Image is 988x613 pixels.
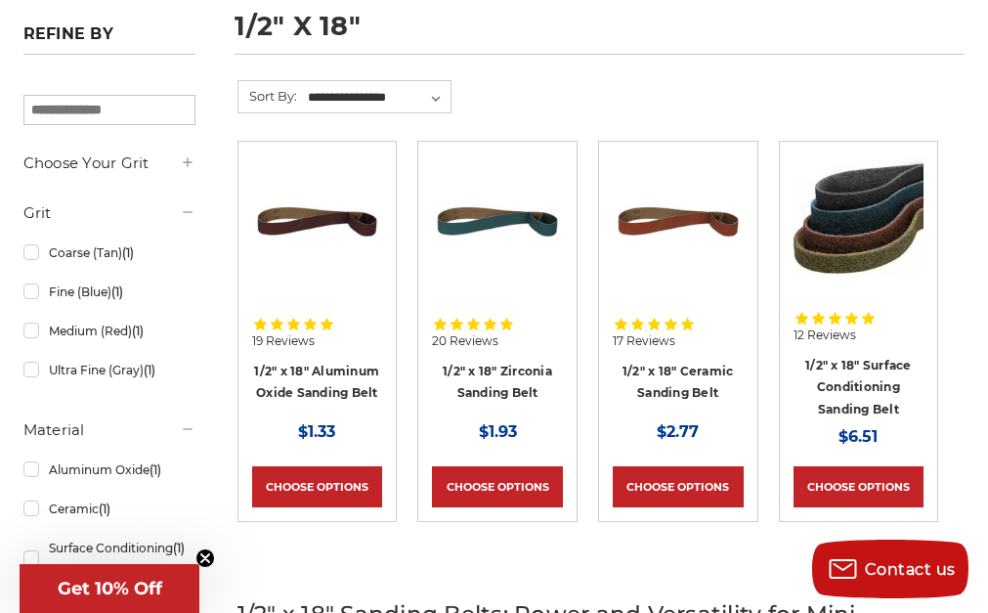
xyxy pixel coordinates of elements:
[252,466,383,507] a: Choose Options
[812,540,968,598] button: Contact us
[132,324,144,338] span: (1)
[20,564,199,613] div: Get 10% OffClose teaser
[479,422,517,441] span: $1.93
[805,358,912,416] a: 1/2" x 18" Surface Conditioning Sanding Belt
[23,236,195,270] a: Coarse (Tan)
[865,560,956,579] span: Contact us
[254,364,379,401] a: 1/2" x 18" Aluminum Oxide Sanding Belt
[613,335,675,347] span: 17 Reviews
[173,541,185,555] span: (1)
[252,155,383,286] img: 1/2" x 18" Aluminum Oxide File Belt
[613,466,744,507] a: Choose Options
[623,364,734,401] a: 1/2" x 18" Ceramic Sanding Belt
[794,155,924,286] img: Surface Conditioning Sanding Belts
[794,329,856,341] span: 12 Reviews
[23,275,195,309] a: Fine (Blue)
[144,363,155,377] span: (1)
[657,422,699,441] span: $2.77
[23,314,195,348] a: Medium (Red)
[195,548,215,568] button: Close teaser
[305,83,451,112] select: Sort By:
[23,152,195,175] h5: Choose Your Grit
[150,462,161,477] span: (1)
[432,335,498,347] span: 20 Reviews
[23,531,195,586] a: Surface Conditioning
[111,285,123,299] span: (1)
[238,81,297,110] label: Sort By:
[23,201,195,225] h5: Grit
[23,492,195,526] a: Ceramic
[58,578,162,599] span: Get 10% Off
[613,155,744,286] img: 1/2" x 18" Ceramic File Belt
[235,13,965,55] h1: 1/2" x 18"
[252,335,315,347] span: 19 Reviews
[23,453,195,487] a: Aluminum Oxide
[23,353,195,387] a: Ultra Fine (Gray)
[23,418,195,442] h5: Material
[298,422,335,441] span: $1.33
[794,466,924,507] a: Choose Options
[432,155,563,286] img: 1/2" x 18" Zirconia File Belt
[432,466,563,507] a: Choose Options
[122,245,134,260] span: (1)
[99,502,110,516] span: (1)
[443,364,552,401] a: 1/2" x 18" Zirconia Sanding Belt
[23,24,195,55] h5: Refine by
[838,427,878,446] span: $6.51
